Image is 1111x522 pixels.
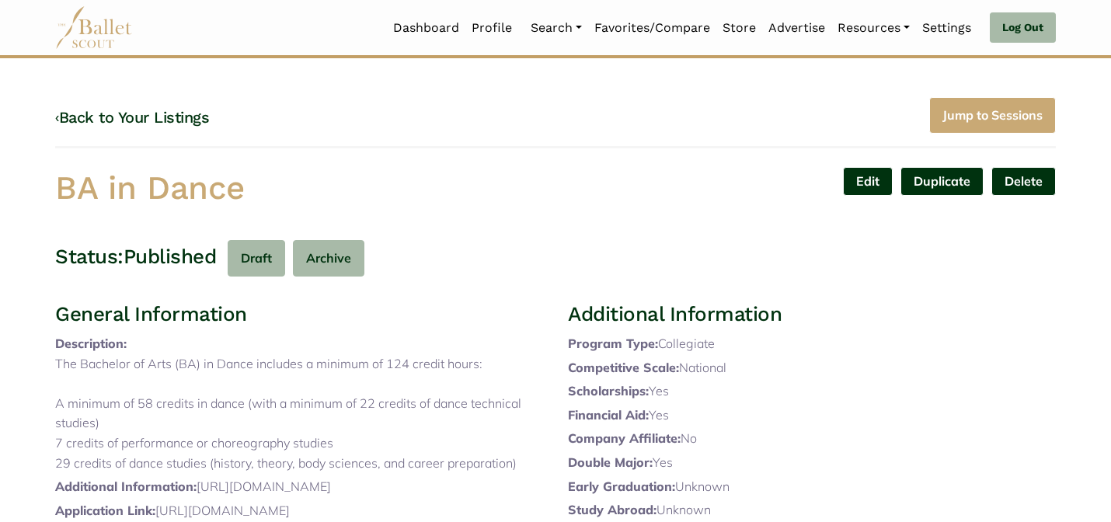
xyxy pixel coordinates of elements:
p: Collegiate [568,334,1056,354]
a: Profile [465,12,518,44]
a: Settings [916,12,977,44]
span: Financial Aid: [568,407,649,423]
button: Archive [293,240,364,277]
span: Additional Information: [55,478,197,494]
span: Program Type: [568,336,658,351]
code: ‹ [55,107,59,127]
span: Double Major: [568,454,653,470]
a: Favorites/Compare [588,12,716,44]
a: Store [716,12,762,44]
a: Edit [843,167,893,196]
button: Draft [228,240,285,277]
a: Advertise [762,12,831,44]
button: Delete [991,167,1056,196]
a: Resources [831,12,916,44]
p: The Bachelor of Arts (BA) in Dance includes a minimum of 124 credit hours: A minimum of 58 credit... [55,354,543,474]
a: Search [524,12,588,44]
h1: BA in Dance [55,167,543,210]
h3: Additional Information [568,301,1056,328]
span: Scholarships: [568,383,649,398]
span: Competitive Scale: [568,360,679,375]
p: No [568,429,1056,449]
h3: General Information [55,301,543,328]
p: Yes [568,405,1056,426]
p: Yes [568,381,1056,402]
a: Jump to Sessions [929,97,1056,134]
h3: Published [124,244,217,270]
p: [URL][DOMAIN_NAME] [55,477,543,497]
a: Dashboard [387,12,465,44]
h3: Status: [55,244,124,270]
a: Log Out [990,12,1056,43]
p: Unknown [568,477,1056,497]
span: Study Abroad: [568,502,656,517]
span: Early Graduation: [568,478,675,494]
a: ‹Back to Your Listings [55,108,209,127]
span: Application Link: [55,503,155,518]
a: Duplicate [900,167,984,196]
p: Unknown [568,500,1056,520]
span: Company Affiliate: [568,430,681,446]
span: Description: [55,336,127,351]
p: National [568,358,1056,378]
p: [URL][DOMAIN_NAME] [55,501,543,521]
p: Yes [568,453,1056,473]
